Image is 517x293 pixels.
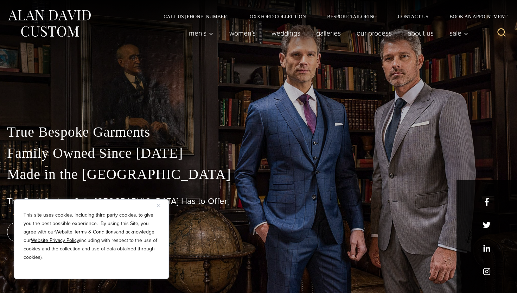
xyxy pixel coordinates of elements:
[449,30,468,37] span: Sale
[157,201,166,210] button: Close
[439,14,510,19] a: Book an Appointment
[55,228,116,236] a: Website Terms & Conditions
[7,222,106,242] a: book an appointment
[181,26,472,40] nav: Primary Navigation
[24,211,159,262] p: This site uses cookies, including third party cookies, to give you the best possible experience. ...
[7,121,510,185] p: True Bespoke Garments Family Owned Since [DATE] Made in the [GEOGRAPHIC_DATA]
[493,25,510,42] button: View Search Form
[7,196,510,206] h1: The Best Custom Suits [GEOGRAPHIC_DATA] Has to Offer
[31,237,79,244] a: Website Privacy Policy
[308,26,349,40] a: Galleries
[157,204,160,207] img: Close
[349,26,400,40] a: Our Process
[317,14,387,19] a: Bespoke Tailoring
[7,8,91,39] img: Alan David Custom
[153,14,510,19] nav: Secondary Navigation
[387,14,439,19] a: Contact Us
[189,30,213,37] span: Men’s
[239,14,317,19] a: Oxxford Collection
[153,14,239,19] a: Call Us [PHONE_NUMBER]
[264,26,308,40] a: weddings
[222,26,264,40] a: Women’s
[400,26,442,40] a: About Us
